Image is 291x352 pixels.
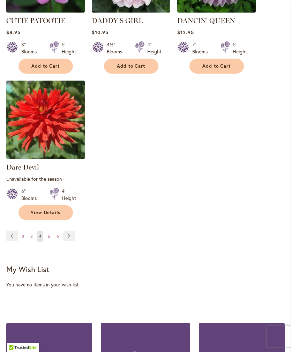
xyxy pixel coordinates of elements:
a: Dare Devil [6,154,85,161]
button: Add to Cart [18,59,73,74]
div: 4½" Blooms [107,42,127,55]
span: 4 [39,234,42,239]
a: Dancin' Queen [177,8,256,14]
div: 4' Height [62,188,76,202]
span: $10.95 [92,29,109,36]
strong: My Wish List [6,264,49,275]
a: 3 [29,232,35,242]
div: 5' Height [62,42,76,55]
a: DANCIN' QUEEN [177,17,235,25]
div: 4' Height [147,42,162,55]
span: 6 [57,234,59,239]
a: DADDY'S GIRL [92,8,170,14]
a: CUTIE PATOOTIE [6,17,65,25]
button: Add to Cart [104,59,158,74]
a: CUTIE PATOOTIE [6,8,85,14]
span: 2 [22,234,24,239]
div: You have no items in your wish list. [6,282,285,289]
a: View Details [18,205,73,220]
iframe: Launch Accessibility Center [5,327,25,347]
p: Unavailable for the season [6,176,85,182]
span: 5 [48,234,50,239]
span: $8.95 [6,29,21,36]
span: $12.95 [177,29,194,36]
span: 3 [30,234,33,239]
div: 7" Blooms [192,42,212,55]
a: 5 [46,232,52,242]
div: 3" Blooms [21,42,41,55]
a: 6 [55,232,61,242]
span: Add to Cart [117,63,145,69]
span: View Details [31,210,61,216]
a: Dare Devil [6,163,39,172]
a: 2 [20,232,26,242]
div: 6" Blooms [21,188,41,202]
img: Dare Devil [6,81,85,159]
div: 5' Height [233,42,247,55]
span: Add to Cart [202,63,231,69]
span: Add to Cart [31,63,60,69]
button: Add to Cart [189,59,244,74]
a: DADDY'S GIRL [92,17,143,25]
